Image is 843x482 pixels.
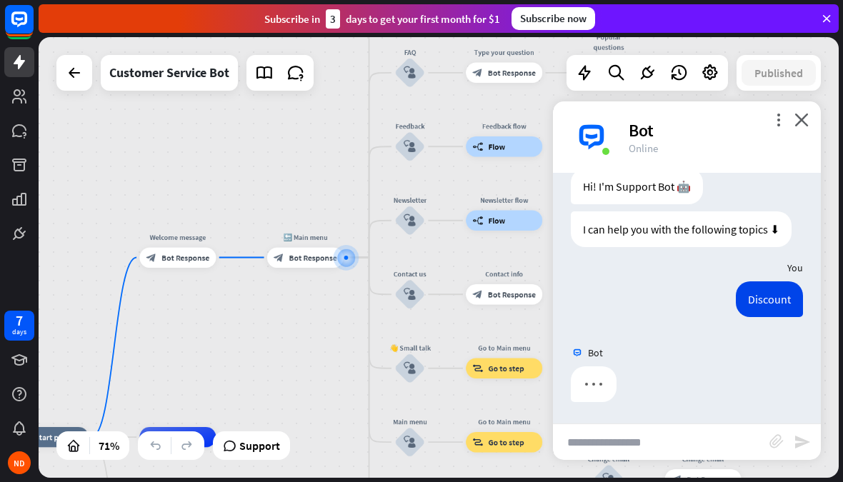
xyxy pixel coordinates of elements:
[571,169,703,204] div: Hi! I'm Support Bot 🤖
[379,195,441,205] div: Newsletter
[472,216,483,226] i: builder_tree
[379,47,441,57] div: FAQ
[769,434,784,448] i: block_attachment
[12,327,26,337] div: days
[742,60,816,86] button: Published
[132,232,224,242] div: Welcome message
[472,363,483,373] i: block_goto
[16,314,23,327] div: 7
[488,289,536,299] span: Bot Response
[379,417,441,427] div: Main menu
[772,113,785,126] i: more_vert
[379,343,441,353] div: 👋 Small talk
[404,66,416,79] i: block_user_input
[94,434,124,457] div: 71%
[109,55,229,91] div: Customer Service Bot
[488,68,536,78] span: Bot Response
[512,7,595,30] div: Subscribe now
[259,232,351,242] div: 🔙 Main menu
[146,252,156,262] i: block_bot_response
[239,434,280,457] span: Support
[489,141,506,151] span: Flow
[472,141,483,151] i: builder_tree
[472,68,482,78] i: block_bot_response
[472,289,482,299] i: block_bot_response
[289,252,336,262] span: Bot Response
[657,453,749,463] div: Change email
[326,9,340,29] div: 3
[458,343,549,353] div: Go to Main menu
[736,281,803,317] div: Discount
[489,216,506,226] span: Flow
[629,119,804,141] div: Bot
[472,437,483,447] i: block_goto
[34,432,73,442] span: Start point
[8,451,31,474] div: ND
[458,195,549,205] div: Newsletter flow
[404,288,416,301] i: block_user_input
[588,346,603,359] span: Bot
[794,113,809,126] i: close
[4,311,34,341] a: 7 days
[458,269,549,279] div: Contact info
[274,252,284,262] i: block_bot_response
[629,141,804,155] div: Online
[586,32,632,53] div: Popular questions
[489,363,524,373] span: Go to step
[379,121,441,131] div: Feedback
[264,9,500,29] div: Subscribe in days to get your first month for $1
[458,417,549,427] div: Go to Main menu
[404,436,416,448] i: block_user_input
[578,453,639,463] div: Change email
[571,211,792,247] div: I can help you with the following topics ⬇
[404,362,416,374] i: block_user_input
[161,252,209,262] span: Bot Response
[458,47,549,57] div: Type your question
[787,261,803,274] span: You
[458,121,549,131] div: Feedback flow
[404,141,416,153] i: block_user_input
[404,214,416,226] i: block_user_input
[794,433,811,451] i: send
[489,437,524,447] span: Go to step
[379,269,441,279] div: Contact us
